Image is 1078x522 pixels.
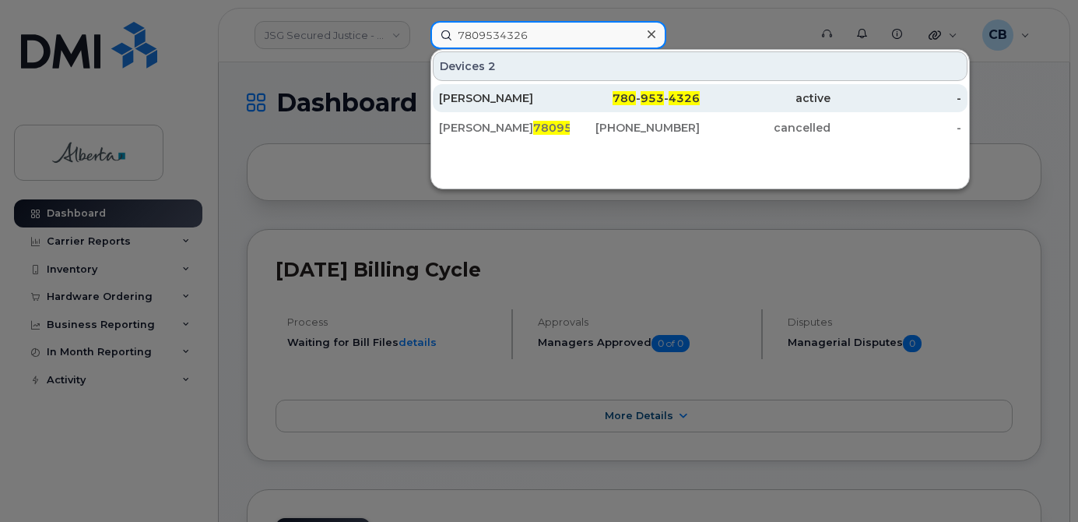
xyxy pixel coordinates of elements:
[613,91,636,105] span: 780
[700,90,830,106] div: active
[830,90,961,106] div: -
[439,120,570,136] div: [PERSON_NAME]
[641,91,664,105] span: 953
[570,120,701,136] div: [PHONE_NUMBER]
[669,91,700,105] span: 4326
[830,120,961,136] div: -
[433,51,967,81] div: Devices
[700,120,830,136] div: cancelled
[488,58,496,74] span: 2
[439,90,570,106] div: [PERSON_NAME]
[433,84,967,112] a: [PERSON_NAME]780-953-4326active-
[433,114,967,142] a: [PERSON_NAME]7809534326[PHONE_NUMBER]cancelled-
[533,121,611,135] span: 7809534326
[570,90,701,106] div: - -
